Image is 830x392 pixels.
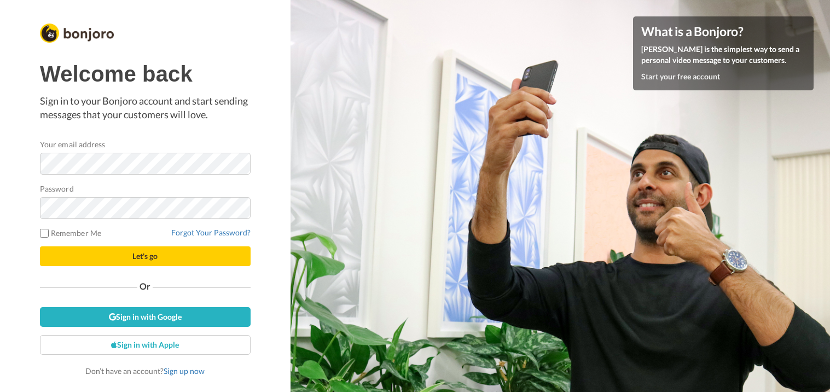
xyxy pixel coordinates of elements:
p: Sign in to your Bonjoro account and start sending messages that your customers will love. [40,94,251,122]
span: Or [137,283,153,290]
label: Password [40,183,74,194]
a: Forgot Your Password? [171,228,251,237]
label: Remember Me [40,227,101,239]
h4: What is a Bonjoro? [641,25,805,38]
a: Sign in with Google [40,307,251,327]
button: Let's go [40,246,251,266]
span: Don’t have an account? [85,366,205,376]
input: Remember Me [40,229,49,238]
p: [PERSON_NAME] is the simplest way to send a personal video message to your customers. [641,44,805,66]
a: Sign in with Apple [40,335,251,355]
h1: Welcome back [40,62,251,86]
a: Sign up now [164,366,205,376]
a: Start your free account [641,72,720,81]
label: Your email address [40,139,105,150]
span: Let's go [132,251,158,261]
